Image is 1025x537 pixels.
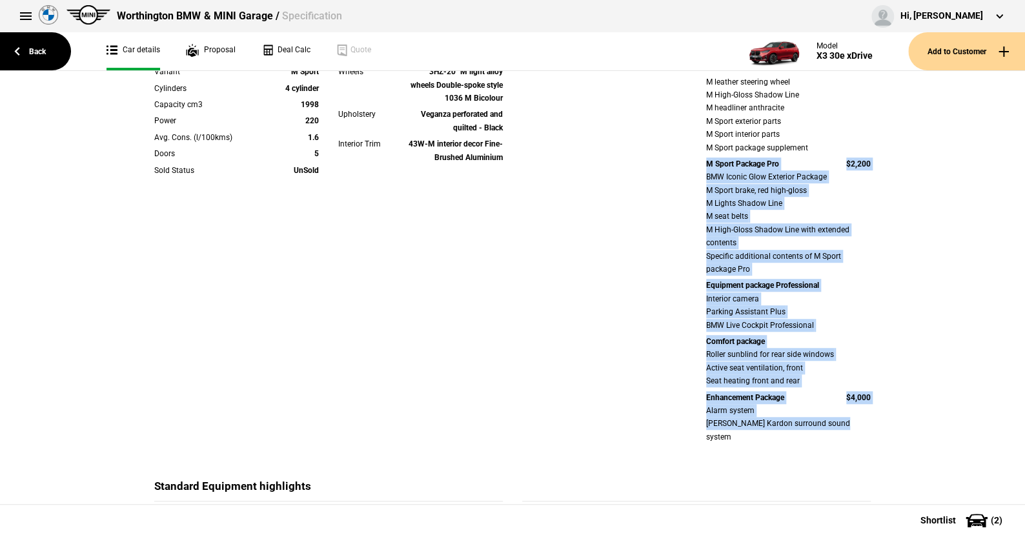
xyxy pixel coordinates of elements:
[411,67,503,103] strong: 3HZ-20" M light alloy wheels Double-spoke style 1036 M Bicolour
[920,516,956,525] span: Shortlist
[706,170,871,276] div: BMW Iconic Glow Exterior Package M Sport brake, red high-gloss M Lights Shadow Line M seat belts ...
[409,139,503,161] strong: 43W-M interior decor Fine-Brushed Aluminium
[66,5,110,25] img: mini.png
[817,41,873,50] div: Model
[285,84,319,93] strong: 4 cylinder
[706,62,871,154] div: M interior decor Fine-Brushed Aluminium M leather steering wheel M High-Gloss Shadow Line M headl...
[281,10,341,22] span: Specification
[338,137,404,150] div: Interior Trim
[314,149,319,158] strong: 5
[107,32,160,70] a: Car details
[901,504,1025,536] button: Shortlist(2)
[154,98,253,111] div: Capacity cm3
[706,337,765,346] strong: Comfort package
[846,393,871,402] strong: $4,000
[154,164,253,177] div: Sold Status
[294,166,319,175] strong: UnSold
[154,65,253,78] div: Variant
[706,404,871,443] div: Alarm system [PERSON_NAME] Kardon surround sound system
[154,82,253,95] div: Cylinders
[305,116,319,125] strong: 220
[186,32,236,70] a: Proposal
[706,348,871,387] div: Roller sunblind for rear side windows Active seat ventilation, front Seat heating front and rear
[817,50,873,61] div: X3 30e xDrive
[338,108,404,121] div: Upholstery
[706,393,784,402] strong: Enhancement Package
[706,281,819,290] strong: Equipment package Professional
[846,159,871,168] strong: $2,200
[154,479,503,502] div: Standard Equipment highlights
[154,147,253,160] div: Doors
[991,516,1002,525] span: ( 2 )
[706,159,779,168] strong: M Sport Package Pro
[908,32,1025,70] button: Add to Customer
[421,110,503,132] strong: Veganza perforated and quilted - Black
[39,5,58,25] img: bmw.png
[338,65,404,78] div: Wheels
[291,67,319,76] strong: M Sport
[308,133,319,142] strong: 1.6
[706,292,871,332] div: Interior camera Parking Assistant Plus BMW Live Cockpit Professional
[154,114,253,127] div: Power
[117,9,341,23] div: Worthington BMW & MINI Garage /
[261,32,310,70] a: Deal Calc
[900,10,983,23] div: Hi, [PERSON_NAME]
[154,131,253,144] div: Avg. Cons. (l/100kms)
[301,100,319,109] strong: 1998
